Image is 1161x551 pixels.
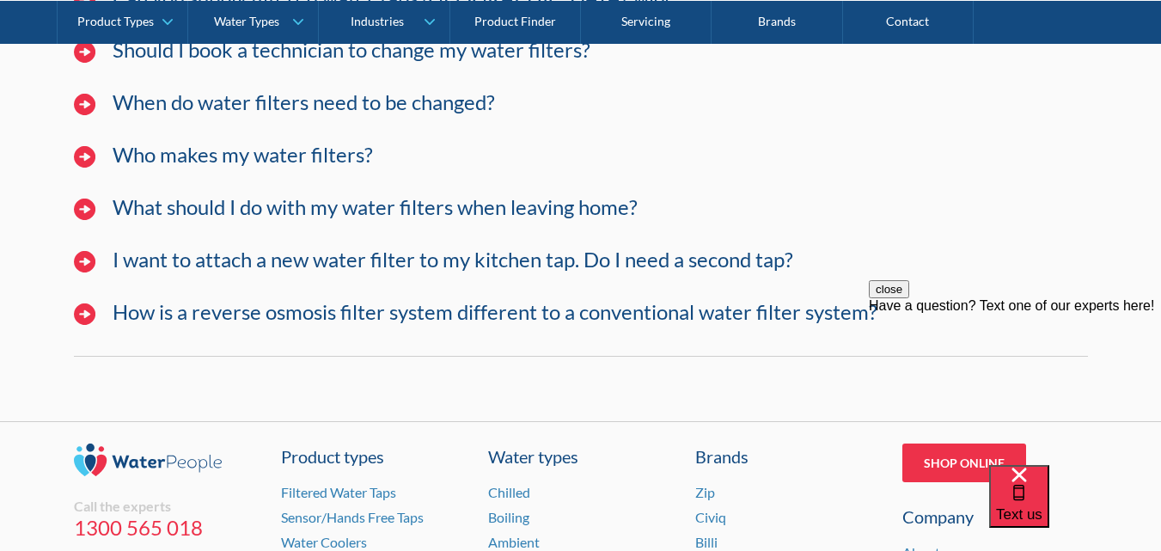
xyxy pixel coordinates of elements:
[989,465,1161,551] iframe: podium webchat widget bubble
[281,444,467,469] a: Product types
[281,484,396,500] a: Filtered Water Taps
[74,515,260,541] a: 1300 565 018
[488,534,540,550] a: Ambient
[695,484,715,500] a: Zip
[74,498,260,515] div: Call the experts
[113,143,373,168] h4: Who makes my water filters?
[488,509,529,525] a: Boiling
[113,300,877,325] h4: How is a reverse osmosis filter system different to a conventional water filter system?
[488,444,674,469] a: Water types
[695,509,726,525] a: Civiq
[869,280,1161,487] iframe: podium webchat widget prompt
[214,14,279,28] div: Water Types
[113,38,590,63] h4: Should I book a technician to change my water filters?
[113,90,495,115] h4: When do water filters need to be changed?
[113,248,793,272] h4: I want to attach a new water filter to my kitchen tap. Do I need a second tap?
[695,444,881,469] div: Brands
[488,484,530,500] a: Chilled
[695,534,718,550] a: Billi
[902,504,1088,530] div: Company
[281,534,367,550] a: Water Coolers
[351,14,404,28] div: Industries
[113,195,638,220] h4: What should I do with my water filters when leaving home?
[77,14,154,28] div: Product Types
[281,509,424,525] a: Sensor/Hands Free Taps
